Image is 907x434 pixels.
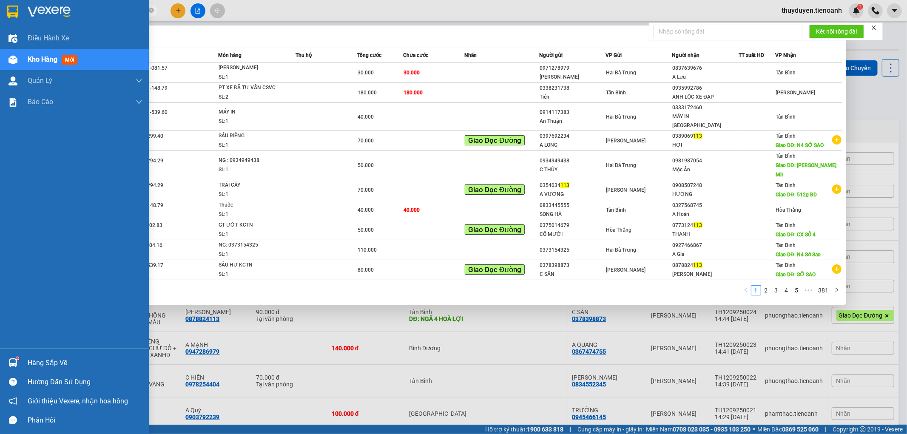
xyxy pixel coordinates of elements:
[219,210,282,219] div: SL: 1
[673,190,738,199] div: HƯƠNG
[3,51,35,55] span: ĐT:0905 22 58 58
[539,52,563,58] span: Người gửi
[219,190,282,199] div: SL: 1
[540,117,605,126] div: An Thuận
[654,25,802,38] input: Nhập số tổng đài
[739,52,765,58] span: TT xuất HĐ
[673,165,738,174] div: Mộc Ân
[776,252,821,258] span: Giao DĐ: N4 Sở Sao
[540,93,605,102] div: Tiên
[834,287,839,292] span: right
[673,93,738,102] div: ANH LỘC XE ĐẠP
[776,70,796,76] span: Tân Bình
[743,287,748,292] span: left
[219,63,282,73] div: [PERSON_NAME]
[219,73,282,82] div: SL: 1
[7,6,18,18] img: logo-vxr
[28,414,142,427] div: Phản hồi
[606,267,645,273] span: [PERSON_NAME]
[606,207,626,213] span: Tân Bình
[832,264,842,274] span: plus-circle
[560,182,569,188] span: 113
[9,378,17,386] span: question-circle
[28,55,57,63] span: Kho hàng
[816,27,857,36] span: Kết nối tổng đài
[219,141,282,150] div: SL: 1
[776,242,796,248] span: Tân Bình
[606,247,636,253] span: Hai Bà Trưng
[751,286,761,295] a: 1
[65,31,107,39] span: VP Nhận: [GEOGRAPHIC_DATA]
[219,131,282,141] div: SẦU RIÊNG
[776,262,796,268] span: Tân Bình
[832,184,842,194] span: plus-circle
[540,190,605,199] div: A VƯƠNG
[296,52,312,58] span: Thu hộ
[404,207,420,213] span: 40.000
[741,285,751,295] button: left
[540,261,605,270] div: 0378398873
[358,90,377,96] span: 180.000
[673,64,738,73] div: 0837639676
[28,75,52,86] span: Quản Lý
[606,162,636,168] span: Hai Bà Trưng
[673,230,738,239] div: THANH
[776,272,816,278] span: Giao DĐ: SỞ SAO
[219,93,282,102] div: SL: 2
[606,187,645,193] span: [PERSON_NAME]
[357,52,381,58] span: Tổng cước
[57,21,94,27] strong: 1900 633 614
[540,270,605,279] div: C SÂN
[219,261,282,270] div: SẦU HƯ KCTN
[358,267,374,273] span: 80.000
[673,84,738,93] div: 0935992786
[694,133,702,139] span: 113
[28,357,142,369] div: Hàng sắp về
[540,132,605,141] div: 0397692234
[540,84,605,93] div: 0338231738
[832,135,842,145] span: plus-circle
[871,25,877,31] span: close
[28,376,142,389] div: Hướng dẫn sử dụng
[776,182,796,188] span: Tân Bình
[776,192,817,198] span: Giao DĐ: 512g BD
[673,210,738,219] div: A Hoàn
[136,99,142,105] span: down
[792,285,802,295] li: 5
[358,162,374,168] span: 50.000
[540,210,605,219] div: SONG HÀ
[540,221,605,230] div: 0375014679
[673,103,738,112] div: 0333172460
[3,6,25,27] img: logo
[540,108,605,117] div: 0914117383
[65,51,96,55] span: ĐT: 0935 882 082
[540,64,605,73] div: 0971278979
[776,114,796,120] span: Tân Bình
[3,40,46,49] span: ĐC: Ngã 3 Easim ,[GEOGRAPHIC_DATA]
[219,221,282,230] div: GT ƯỚT KCTN
[358,70,374,76] span: 30.000
[782,286,791,295] a: 4
[694,262,702,268] span: 113
[776,90,815,96] span: [PERSON_NAME]
[219,156,282,165] div: NG : 0934949438
[792,286,802,295] a: 5
[358,114,374,120] span: 40.000
[776,133,796,139] span: Tân Bình
[358,247,377,253] span: 110.000
[782,285,792,295] li: 4
[673,250,738,259] div: A Gia
[464,52,477,58] span: Nhãn
[465,264,525,275] span: Giao Dọc Đường
[673,141,738,150] div: HỢI
[776,222,796,228] span: Tân Bình
[219,241,282,250] div: NG: 0373154325
[673,156,738,165] div: 0981987054
[219,270,282,279] div: SL: 1
[762,286,771,295] a: 2
[404,70,420,76] span: 30.000
[18,58,109,65] span: ----------------------------------------------
[136,77,142,84] span: down
[31,5,119,13] span: CTY TNHH DLVT TIẾN OANH
[540,230,605,239] div: CÔ MƯỜI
